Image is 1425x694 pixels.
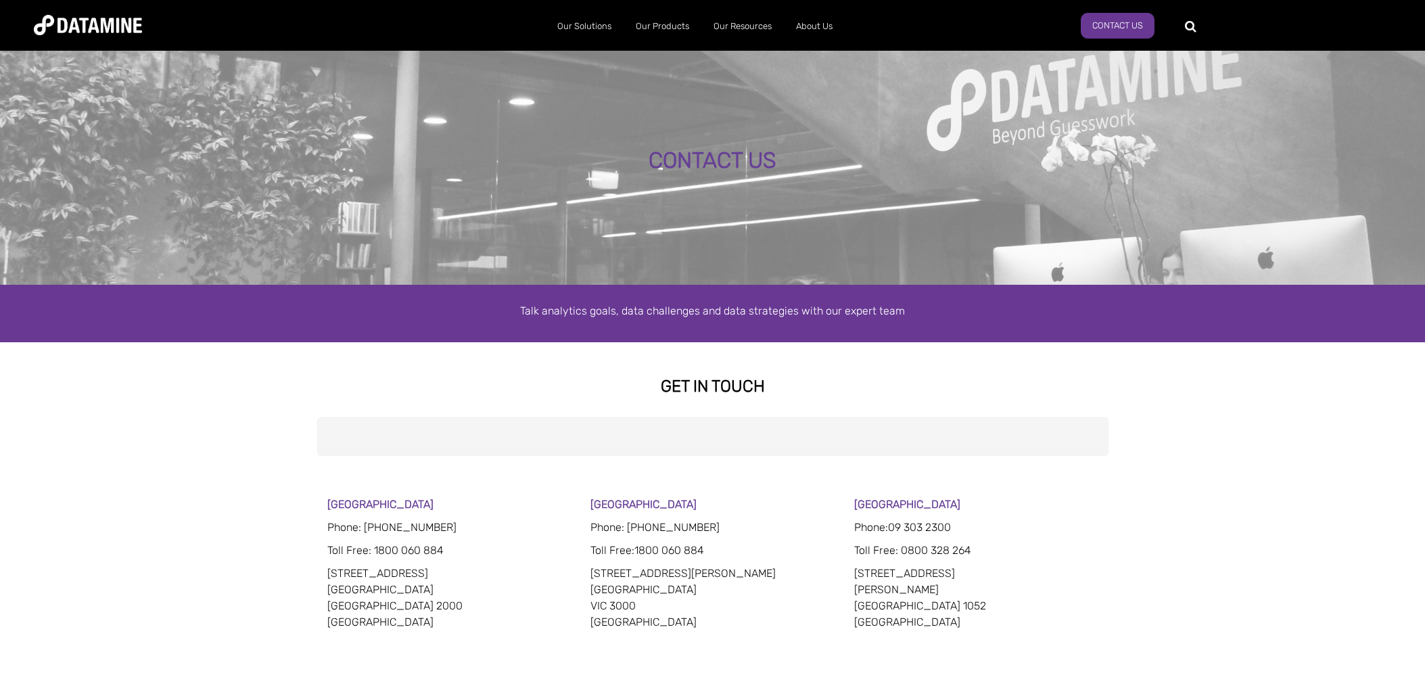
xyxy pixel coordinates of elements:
[661,377,765,396] strong: GET IN TOUCH
[520,304,905,317] span: Talk analytics goals, data challenges and data strategies with our expert team
[854,565,1098,630] p: [STREET_ADDRESS] [PERSON_NAME] [GEOGRAPHIC_DATA] 1052 [GEOGRAPHIC_DATA]
[701,9,784,44] a: Our Resources
[545,9,624,44] a: Our Solutions
[590,521,720,534] span: Phone: [PHONE_NUMBER]
[327,498,434,511] strong: [GEOGRAPHIC_DATA]
[590,565,835,630] p: [STREET_ADDRESS][PERSON_NAME] [GEOGRAPHIC_DATA] VIC 3000 [GEOGRAPHIC_DATA]
[327,544,369,557] span: Toll Free
[327,565,571,630] p: [STREET_ADDRESS] [GEOGRAPHIC_DATA] [GEOGRAPHIC_DATA] 2000 [GEOGRAPHIC_DATA]
[624,9,701,44] a: Our Products
[784,9,845,44] a: About Us
[1081,13,1154,39] a: Contact us
[590,498,697,511] strong: [GEOGRAPHIC_DATA]
[590,544,634,557] span: Toll Free:
[327,542,571,559] p: : 1800 060 884
[590,542,835,559] p: 1800 060 884
[888,521,951,534] span: 09 303 2300
[854,519,1098,536] p: Phone:
[160,149,1265,173] div: CONTACT US
[854,544,971,557] span: Toll Free: 0800 328 264
[34,15,142,35] img: Datamine
[854,498,960,511] strong: [GEOGRAPHIC_DATA]
[327,521,457,534] span: Phone: [PHONE_NUMBER]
